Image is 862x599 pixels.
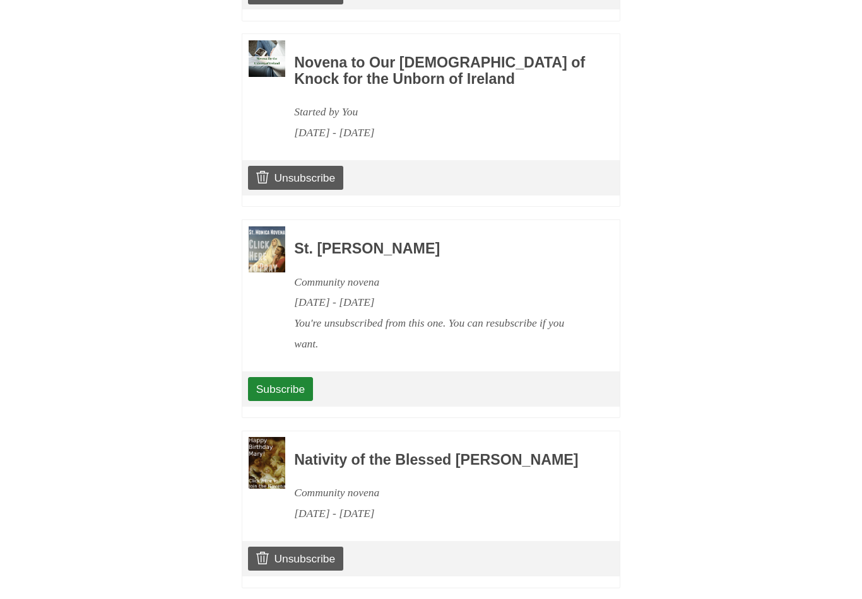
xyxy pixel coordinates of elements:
[248,547,343,571] a: Unsubscribe
[249,437,285,489] img: Novena image
[294,292,586,313] div: [DATE] - [DATE]
[249,226,285,272] img: Novena image
[294,241,586,257] h3: St. [PERSON_NAME]
[294,55,586,87] h3: Novena to Our [DEMOGRAPHIC_DATA] of Knock for the Unborn of Ireland
[294,122,586,143] div: [DATE] - [DATE]
[294,503,586,524] div: [DATE] - [DATE]
[294,452,586,468] h3: Nativity of the Blessed [PERSON_NAME]
[248,166,343,190] a: Unsubscribe
[294,102,586,122] div: Started by You
[248,377,313,401] a: Subscribe
[249,40,285,77] img: Novena image
[294,482,586,503] div: Community novena
[294,313,586,354] div: You're unsubscribed from this one. You can resubscribe if you want.
[294,272,586,293] div: Community novena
